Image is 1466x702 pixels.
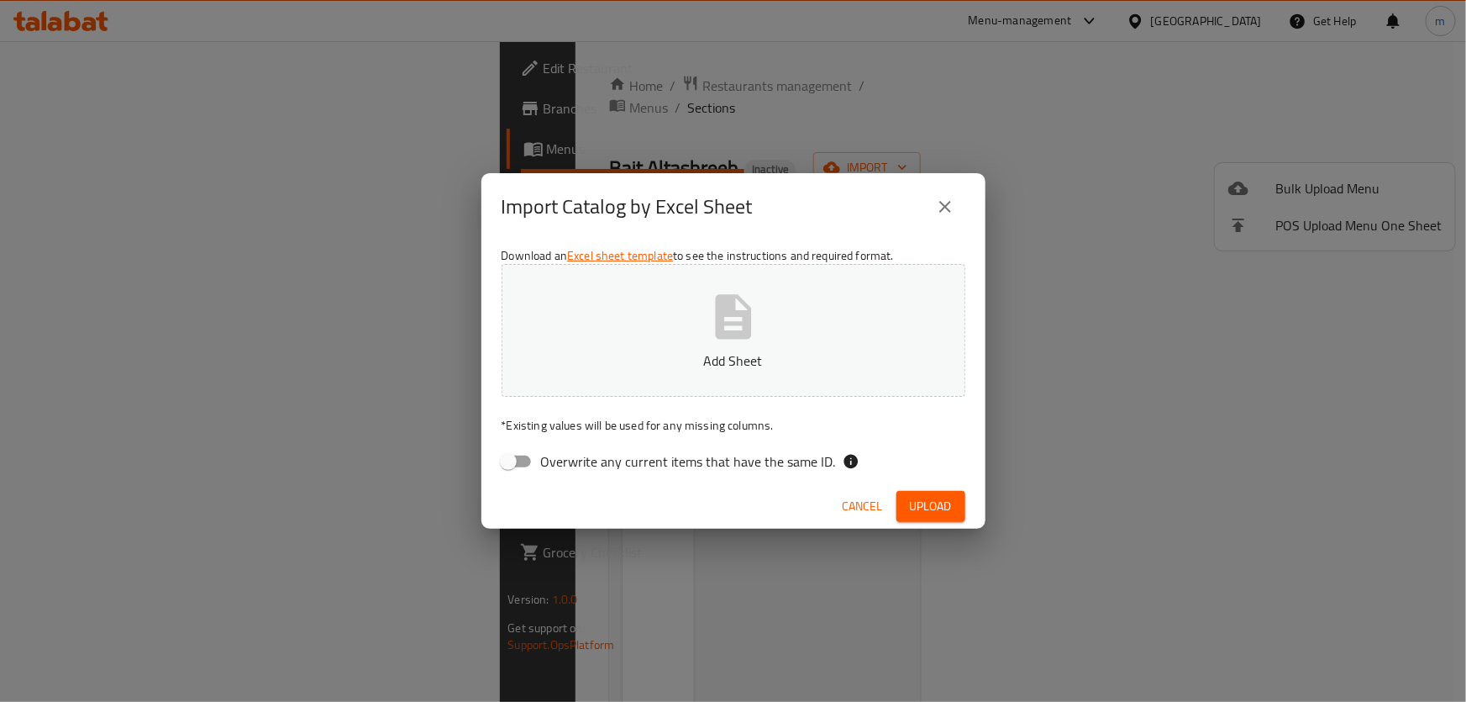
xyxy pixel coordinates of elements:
button: Cancel [836,491,890,522]
button: Upload [896,491,965,522]
p: Add Sheet [528,351,939,371]
span: Overwrite any current items that have the same ID. [541,451,836,472]
a: Excel sheet template [567,245,673,267]
button: close [925,187,965,227]
h2: Import Catalog by Excel Sheet [502,193,753,220]
button: Add Sheet [502,264,965,397]
p: Existing values will be used for any missing columns. [502,417,965,434]
span: Upload [910,496,952,517]
span: Cancel [843,496,883,517]
svg: If the overwrite option isn't selected, then the items that match an existing ID will be ignored ... [843,453,859,470]
div: Download an to see the instructions and required format. [481,240,985,484]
